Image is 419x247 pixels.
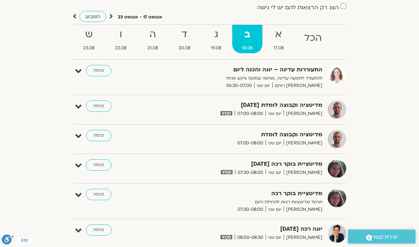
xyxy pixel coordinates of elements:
[235,110,266,117] span: 07:00-08:00
[264,27,293,43] strong: א
[235,234,266,241] span: 08:00-08:30
[264,44,293,52] span: 17.08
[201,27,231,43] strong: ג
[257,4,339,11] label: הצג רק הרצאות להם יש לי גישה
[201,25,231,53] a: ג19.08
[235,206,266,213] span: 07:30-08:00
[170,75,322,82] p: להתעורר לתנועה עדינה, נשימה עמוקה ורוגע פנימי
[348,230,415,243] a: יצירת קשר
[86,130,111,141] a: כניסה
[232,27,262,43] strong: ב
[86,100,111,112] a: כניסה
[264,25,293,53] a: א17.08
[74,25,104,53] a: ש23.08
[221,170,233,174] img: vodicon
[235,139,266,147] span: 07:00-08:00
[170,198,322,206] p: תרגול מדיטציות רכות לתחילת היום
[254,82,272,89] span: יום שני
[86,65,111,76] a: כניסה
[170,159,322,169] strong: מדיטציית בוקר רכה [DATE]
[86,224,111,236] a: כניסה
[138,27,168,43] strong: ה
[170,65,322,75] strong: התעוררות עדינה – יוגה והכנה ליום
[86,159,111,171] a: כניסה
[74,27,104,43] strong: ש
[295,25,331,53] a: הכל
[221,111,232,115] img: vodicon
[105,44,136,52] span: 22.08
[295,30,331,46] strong: הכל
[105,27,136,43] strong: ו
[169,25,200,53] a: ד20.08
[170,130,322,139] strong: מדיטציה וקבוצה לומדת
[232,25,262,53] a: ב18.08
[284,206,322,213] span: [PERSON_NAME]
[169,44,200,52] span: 20.08
[266,234,284,241] span: יום שני
[169,27,200,43] strong: ד
[284,234,322,241] span: [PERSON_NAME]
[85,13,100,20] span: השבוע
[74,44,104,52] span: 23.08
[170,189,322,198] strong: מדיטציית בוקר רכה
[266,139,284,147] span: יום שני
[221,235,232,239] img: vodicon
[118,13,162,21] p: אוגוסט 17 - אוגוסט 23
[224,82,254,89] span: 06:30-07:00
[138,25,168,53] a: ה21.08
[232,44,262,52] span: 18.08
[284,139,322,147] span: [PERSON_NAME]
[170,224,322,234] strong: יוגה רכה [DATE]
[266,169,284,176] span: יום שני
[170,100,322,110] strong: מדיטציה וקבוצה לומדת [DATE]
[284,169,322,176] span: [PERSON_NAME]
[272,82,322,89] span: [PERSON_NAME] רוחם
[105,25,136,53] a: ו22.08
[138,44,168,52] span: 21.08
[235,169,266,176] span: 07:30-08:00
[80,11,106,22] a: השבוע
[266,110,284,117] span: יום שני
[86,189,111,200] a: כניסה
[201,44,231,52] span: 19.08
[266,206,284,213] span: יום שני
[372,232,398,242] span: יצירת קשר
[284,110,322,117] span: [PERSON_NAME]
